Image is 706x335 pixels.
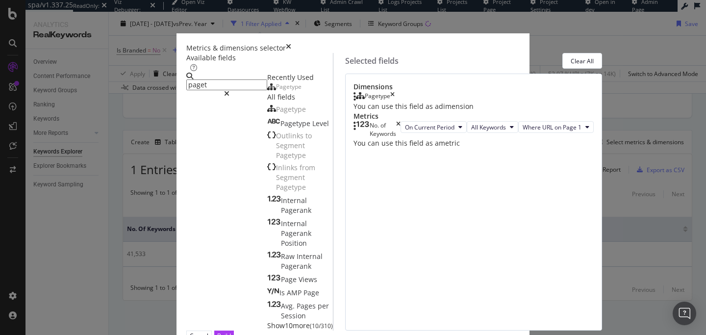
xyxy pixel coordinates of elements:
[562,53,602,69] button: Clear All
[276,163,300,172] span: Inlinks
[310,322,333,330] span: ( 10 / 310 )
[281,261,311,271] span: Pagerank
[518,121,594,133] button: Where URL on Page 1
[281,252,297,261] span: Raw
[353,138,594,148] div: You can use this field as a metric
[390,92,395,102] div: times
[303,288,319,297] span: Page
[523,123,581,131] span: Where URL on Page 1
[280,119,312,128] span: Pagetype
[353,102,594,111] div: You can use this field as a dimension
[318,301,329,310] span: per
[186,43,286,53] div: Metrics & dimensions selector
[281,219,307,228] span: Internal
[365,92,390,102] div: Pagetype
[396,121,401,138] div: times
[276,141,305,150] span: Segment
[281,301,297,310] span: Avg.
[467,121,518,133] button: All Keywords
[353,92,594,102] div: Pagetypetimes
[267,92,333,102] div: All fields
[281,229,311,238] span: Pagerank
[471,123,506,131] span: All Keywords
[370,121,396,138] div: No. of Keywords
[276,131,305,140] span: Outlinks
[300,163,315,172] span: from
[353,82,594,92] div: Dimensions
[353,111,594,121] div: Metrics
[276,151,306,160] span: Pagetype
[353,121,594,138] div: No. of KeywordstimesOn Current PeriodAll KeywordsWhere URL on Page 1
[276,173,305,182] span: Segment
[267,321,310,330] span: Show 10 more
[299,275,317,284] span: Views
[281,311,306,320] span: Session
[405,123,454,131] span: On Current Period
[401,121,467,133] button: On Current Period
[345,55,399,67] div: Selected fields
[276,182,306,192] span: Pagetype
[186,53,333,63] div: Available fields
[276,104,306,114] span: Pagetype
[286,43,291,53] div: times
[312,119,329,128] span: Level
[305,131,312,140] span: to
[276,82,302,91] span: Pagetype
[186,79,267,90] input: Search by field name
[297,252,323,261] span: Internal
[571,57,594,65] div: Clear All
[279,288,287,297] span: Is
[267,73,333,82] div: Recently Used
[281,238,307,248] span: Position
[281,196,307,205] span: Internal
[673,302,696,325] div: Open Intercom Messenger
[281,206,311,215] span: Pagerank
[297,301,318,310] span: Pages
[287,288,303,297] span: AMP
[281,275,299,284] span: Page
